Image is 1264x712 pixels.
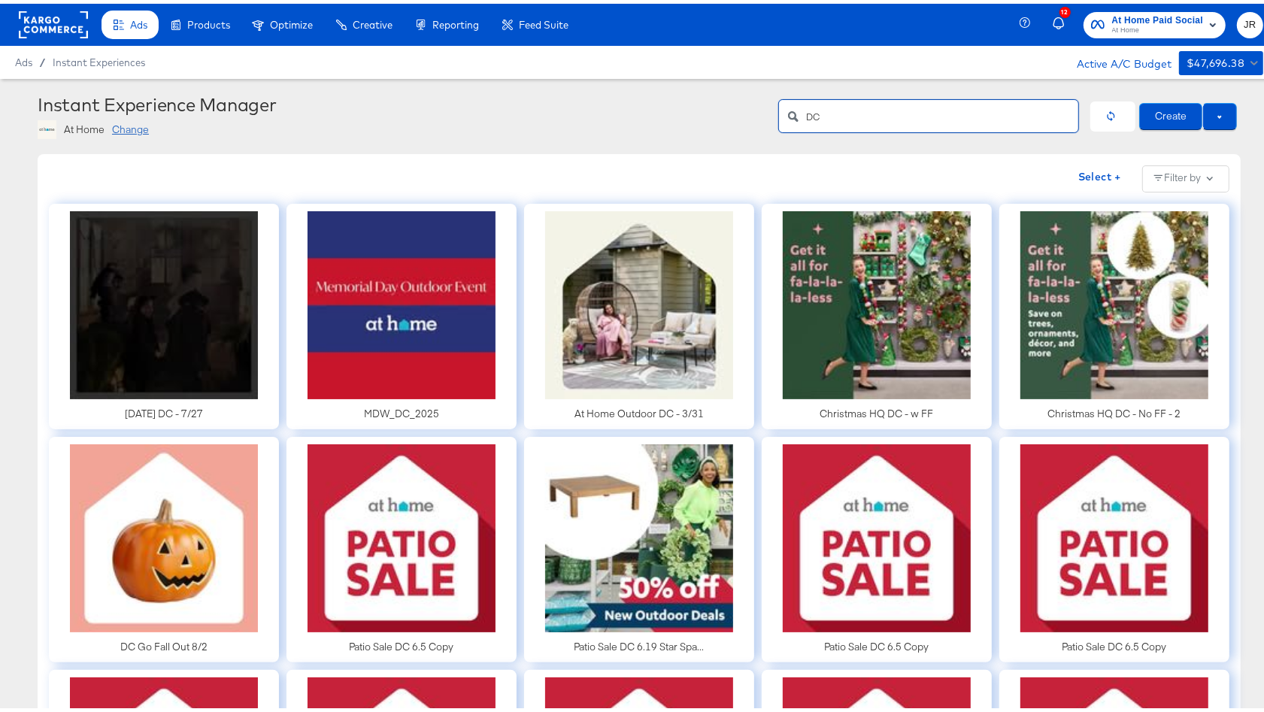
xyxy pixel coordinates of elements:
span: Select + [1078,164,1121,183]
img: preview [308,441,496,629]
img: preview [308,208,496,395]
button: Filter by [1142,162,1229,189]
img: page [38,117,56,135]
img: preview [1020,441,1208,629]
a: Instant Experiences [53,53,145,65]
button: Create [1139,99,1202,126]
img: preview [1020,208,1208,395]
span: Feed Suite [519,15,568,27]
img: preview [783,208,971,395]
button: At Home Paid SocialAt Home [1084,8,1226,35]
div: Patio Sale DC 6.19 Star Spa... [574,636,705,650]
div: DC Go Fall Out 8/2 [120,636,208,650]
span: / [32,53,53,65]
span: Creative [353,15,393,27]
div: At Home Outdoor DC - 3/31 [574,403,704,417]
span: Products [187,15,230,27]
img: preview [545,441,733,629]
span: JR [1243,13,1257,30]
div: 12 [1059,3,1071,14]
button: Select + [1072,162,1127,186]
div: Instant Experience Manager [38,90,767,111]
span: Reporting [432,15,479,27]
div: [DATE] DC - 7/27 [125,403,203,417]
div: Christmas HQ DC - No FF - 2 [1048,403,1181,417]
img: preview [70,441,258,629]
button: JR [1237,8,1263,35]
div: Patio Sale DC 6.5 Copy [1062,636,1167,650]
span: At Home Paid Social [1112,9,1203,25]
span: At Home [1112,21,1203,33]
span: Ads [15,53,32,65]
img: preview [70,208,258,395]
div: MDW_DC_2025 [364,403,439,417]
span: Optimize [270,15,313,27]
img: preview [783,441,971,629]
img: preview [545,208,733,395]
button: 12 [1050,7,1076,36]
div: $47,696.38 [1187,50,1244,69]
div: Patio Sale DC 6.5 Copy [825,636,929,650]
div: Active A/C Budget [1061,47,1172,70]
div: Change [112,119,149,133]
input: Search Instant Experiences by Name [806,90,1078,123]
div: Christmas HQ DC - w FF [820,403,934,417]
div: Patio Sale DC 6.5 Copy [350,636,454,650]
span: Ads [130,15,147,27]
div: At Home [64,119,105,133]
button: $47,696.38 [1179,47,1263,71]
